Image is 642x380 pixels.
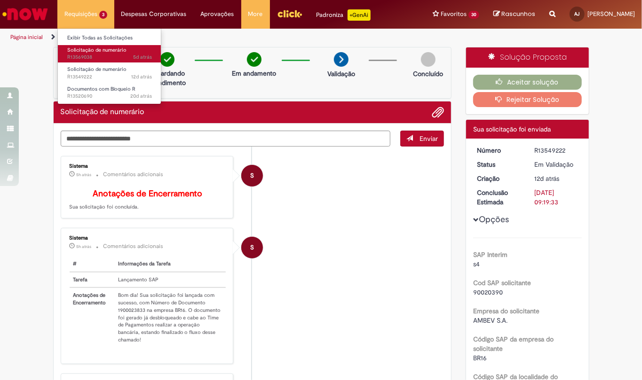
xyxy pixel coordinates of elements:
[317,9,371,21] div: Padroniza
[468,11,479,19] span: 30
[232,69,276,78] p: Em andamento
[473,316,507,325] span: AMBEV S.A.
[57,28,161,104] ul: Requisições
[501,9,535,18] span: Rascunhos
[58,84,161,101] a: Aberto R13520690 : Documentos com Bloqueio R
[248,9,263,19] span: More
[160,52,174,67] img: check-circle-green.png
[473,260,480,268] span: s4
[250,236,254,259] span: S
[535,146,579,155] div: R13549222
[470,160,528,169] dt: Status
[7,29,421,46] ul: Trilhas de página
[247,52,262,67] img: check-circle-green.png
[473,92,582,107] button: Rejeitar Solução
[131,73,152,80] time: 19/09/2025 08:27:21
[473,125,551,133] span: Sua solicitação foi enviada
[466,47,589,68] div: Solução Proposta
[421,52,436,67] img: img-circle-grey.png
[70,256,114,272] th: #
[327,69,355,78] p: Validação
[10,33,43,41] a: Página inicial
[241,237,263,258] div: System
[473,288,503,296] span: 90020390
[130,93,152,100] time: 11/09/2025 10:18:00
[58,64,161,82] a: Aberto R13549222 : Solicitação de numerário
[144,69,190,87] p: Aguardando atendimento
[114,256,226,272] th: Informações da Tarefa
[587,10,635,18] span: [PERSON_NAME]
[535,174,560,183] time: 19/09/2025 08:27:20
[58,33,161,43] a: Exibir Todas as Solicitações
[131,73,152,80] span: 12d atrás
[67,93,152,100] span: R13520690
[70,189,226,211] p: Sua solicitação foi concluída.
[473,307,539,315] b: Empresa do solicitante
[473,335,554,353] b: Código SAP da empresa do solicitante
[114,287,226,347] td: Bom dia! Sua solicitação foi lançada com sucesso, com Número de Documento 1900023833 na empresa B...
[70,287,114,347] th: Anotações de Encerramento
[67,54,152,61] span: R13569038
[334,52,349,67] img: arrow-next.png
[64,9,97,19] span: Requisições
[77,244,92,249] time: 30/09/2025 10:00:45
[432,106,444,118] button: Adicionar anexos
[420,134,438,143] span: Enviar
[58,45,161,62] a: Aberto R13569038 : Solicitação de numerário
[99,11,107,19] span: 3
[133,54,152,61] span: 5d atrás
[93,188,202,199] b: Anotações de Encerramento
[535,160,579,169] div: Em Validação
[473,354,487,362] span: BR16
[67,85,135,93] span: Documentos com Bloqueio R
[201,9,234,19] span: Aprovações
[67,47,127,54] span: Solicitação de numerário
[77,172,92,178] time: 30/09/2025 10:00:47
[413,69,443,78] p: Concluído
[77,172,92,178] span: 5h atrás
[103,171,164,178] small: Comentários adicionais
[470,188,528,207] dt: Conclusão Estimada
[470,174,528,183] dt: Criação
[535,174,560,183] span: 12d atrás
[61,131,391,147] textarea: Digite sua mensagem aqui...
[61,108,144,116] h2: Solicitação de numerário Histórico de tíquete
[121,9,187,19] span: Despesas Corporativas
[250,164,254,187] span: S
[473,279,531,287] b: Cod SAP solicitante
[77,244,92,249] span: 5h atrás
[70,163,226,169] div: Sistema
[535,174,579,183] div: 19/09/2025 08:27:20
[130,93,152,100] span: 20d atrás
[493,10,535,19] a: Rascunhos
[241,165,263,186] div: System
[400,131,444,147] button: Enviar
[70,235,226,241] div: Sistema
[441,9,467,19] span: Favoritos
[473,250,507,259] b: SAP Interim
[348,9,371,21] p: +GenAi
[277,7,302,21] img: click_logo_yellow_360x200.png
[67,66,127,73] span: Solicitação de numerário
[103,242,164,250] small: Comentários adicionais
[133,54,152,61] time: 26/09/2025 08:01:42
[470,146,528,155] dt: Número
[67,73,152,81] span: R13549222
[114,272,226,288] td: Lançamento SAP
[473,75,582,90] button: Aceitar solução
[70,272,114,288] th: Tarefa
[1,5,49,23] img: ServiceNow
[575,11,580,17] span: AJ
[535,188,579,207] div: [DATE] 09:19:33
